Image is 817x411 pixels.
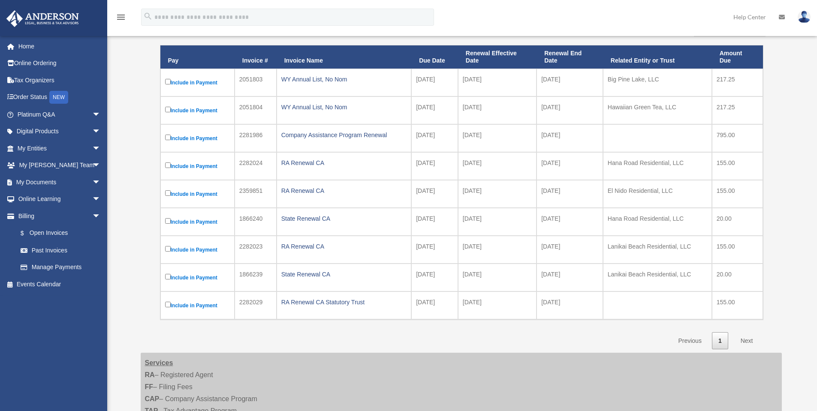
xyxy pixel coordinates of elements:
[165,79,171,84] input: Include in Payment
[165,189,230,199] label: Include in Payment
[411,124,458,152] td: [DATE]
[12,242,109,259] a: Past Invoices
[92,157,109,174] span: arrow_drop_down
[712,180,763,208] td: 155.00
[281,73,407,85] div: WY Annual List, No Nom
[712,124,763,152] td: 795.00
[281,296,407,308] div: RA Renewal CA Statutory Trust
[145,383,154,390] strong: FF
[6,276,114,293] a: Events Calendar
[165,105,230,116] label: Include in Payment
[281,129,407,141] div: Company Assistance Program Renewal
[537,264,603,291] td: [DATE]
[6,157,114,174] a: My [PERSON_NAME] Teamarrow_drop_down
[165,190,171,196] input: Include in Payment
[281,240,407,252] div: RA Renewal CA
[734,332,760,350] a: Next
[165,133,230,144] label: Include in Payment
[165,161,230,171] label: Include in Payment
[537,180,603,208] td: [DATE]
[603,152,712,180] td: Hana Road Residential, LLC
[235,69,277,96] td: 2051803
[458,69,537,96] td: [DATE]
[411,236,458,264] td: [DATE]
[235,291,277,319] td: 2282029
[165,244,230,255] label: Include in Payment
[712,152,763,180] td: 155.00
[411,291,458,319] td: [DATE]
[165,135,171,140] input: Include in Payment
[603,45,712,69] th: Related Entity or Trust: activate to sort column ascending
[92,191,109,208] span: arrow_drop_down
[235,264,277,291] td: 1866239
[165,300,230,311] label: Include in Payment
[458,45,537,69] th: Renewal Effective Date: activate to sort column ascending
[165,274,171,279] input: Include in Payment
[6,72,114,89] a: Tax Organizers
[458,152,537,180] td: [DATE]
[277,45,411,69] th: Invoice Name: activate to sort column ascending
[458,96,537,124] td: [DATE]
[411,180,458,208] td: [DATE]
[603,69,712,96] td: Big Pine Lake, LLC
[145,395,160,402] strong: CAP
[672,332,708,350] a: Previous
[6,89,114,106] a: Order StatusNEW
[603,180,712,208] td: El Nido Residential, LLC
[235,208,277,236] td: 1866240
[712,332,728,350] a: 1
[25,228,30,239] span: $
[281,213,407,225] div: State Renewal CA
[411,208,458,236] td: [DATE]
[165,162,171,168] input: Include in Payment
[116,15,126,22] a: menu
[603,264,712,291] td: Lanikai Beach Residential, LLC
[281,268,407,280] div: State Renewal CA
[712,291,763,319] td: 155.00
[411,264,458,291] td: [DATE]
[458,180,537,208] td: [DATE]
[712,236,763,264] td: 155.00
[712,96,763,124] td: 217.25
[165,246,171,252] input: Include in Payment
[603,96,712,124] td: Hawaiian Green Tea, LLC
[712,45,763,69] th: Amount Due: activate to sort column ascending
[92,123,109,141] span: arrow_drop_down
[798,11,811,23] img: User Pic
[12,259,109,276] a: Manage Payments
[458,236,537,264] td: [DATE]
[537,45,603,69] th: Renewal End Date: activate to sort column ascending
[537,69,603,96] td: [DATE]
[6,140,114,157] a: My Entitiesarrow_drop_down
[281,157,407,169] div: RA Renewal CA
[165,77,230,88] label: Include in Payment
[6,123,114,140] a: Digital Productsarrow_drop_down
[165,272,230,283] label: Include in Payment
[92,140,109,157] span: arrow_drop_down
[165,216,230,227] label: Include in Payment
[116,12,126,22] i: menu
[6,207,109,225] a: Billingarrow_drop_down
[92,207,109,225] span: arrow_drop_down
[281,101,407,113] div: WY Annual List, No Nom
[458,208,537,236] td: [DATE]
[712,69,763,96] td: 217.25
[537,208,603,236] td: [DATE]
[411,152,458,180] td: [DATE]
[92,106,109,123] span: arrow_drop_down
[6,191,114,208] a: Online Learningarrow_drop_down
[165,107,171,112] input: Include in Payment
[281,185,407,197] div: RA Renewal CA
[537,152,603,180] td: [DATE]
[6,38,114,55] a: Home
[6,106,114,123] a: Platinum Q&Aarrow_drop_down
[145,371,155,378] strong: RA
[458,291,537,319] td: [DATE]
[712,208,763,236] td: 20.00
[603,208,712,236] td: Hana Road Residential, LLC
[712,264,763,291] td: 20.00
[92,174,109,191] span: arrow_drop_down
[160,45,235,69] th: Pay: activate to sort column descending
[235,96,277,124] td: 2051804
[12,225,105,242] a: $Open Invoices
